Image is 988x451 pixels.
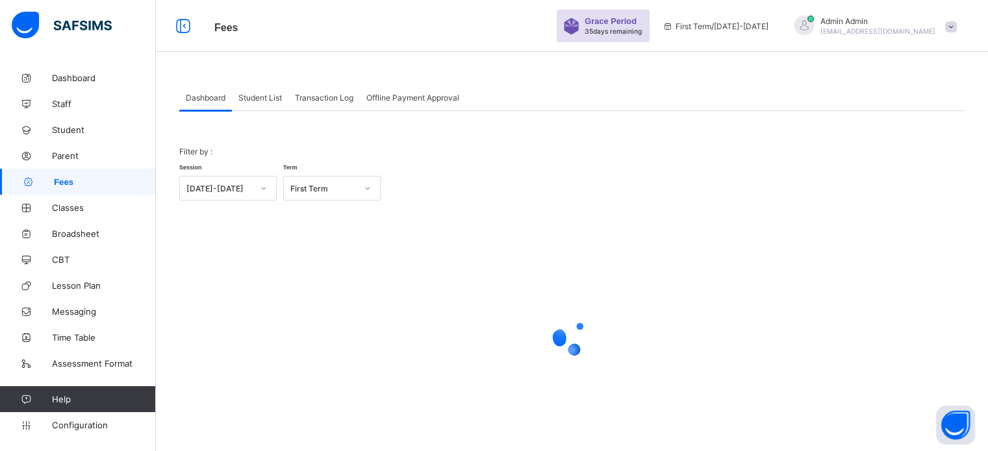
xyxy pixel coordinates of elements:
[52,228,156,239] span: Broadsheet
[563,18,579,34] img: sticker-purple.71386a28dfed39d6af7621340158ba97.svg
[179,147,212,156] span: Filter by :
[54,177,156,187] span: Fees
[295,93,353,103] span: Transaction Log
[52,99,156,109] span: Staff
[52,358,156,369] span: Assessment Format
[585,27,642,35] span: 35 days remaining
[186,93,225,103] span: Dashboard
[781,16,963,37] div: AdminAdmin
[179,164,202,171] span: Session
[820,16,935,26] span: Admin Admin
[366,93,459,103] span: Offline Payment Approval
[214,22,238,33] span: Fees
[186,184,253,193] div: [DATE]-[DATE]
[936,406,975,445] button: Open asap
[585,16,637,26] span: Grace Period
[52,254,156,265] span: CBT
[663,21,768,31] span: session/term information
[238,93,282,103] span: Student List
[52,332,156,343] span: Time Table
[290,184,357,193] div: First Term
[283,164,297,171] span: Term
[52,394,155,404] span: Help
[52,306,156,317] span: Messaging
[52,202,156,213] span: Classes
[52,73,156,83] span: Dashboard
[820,27,935,35] span: [EMAIL_ADDRESS][DOMAIN_NAME]
[52,280,156,291] span: Lesson Plan
[12,12,112,39] img: safsims
[52,125,156,135] span: Student
[52,420,155,430] span: Configuration
[52,151,156,161] span: Parent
